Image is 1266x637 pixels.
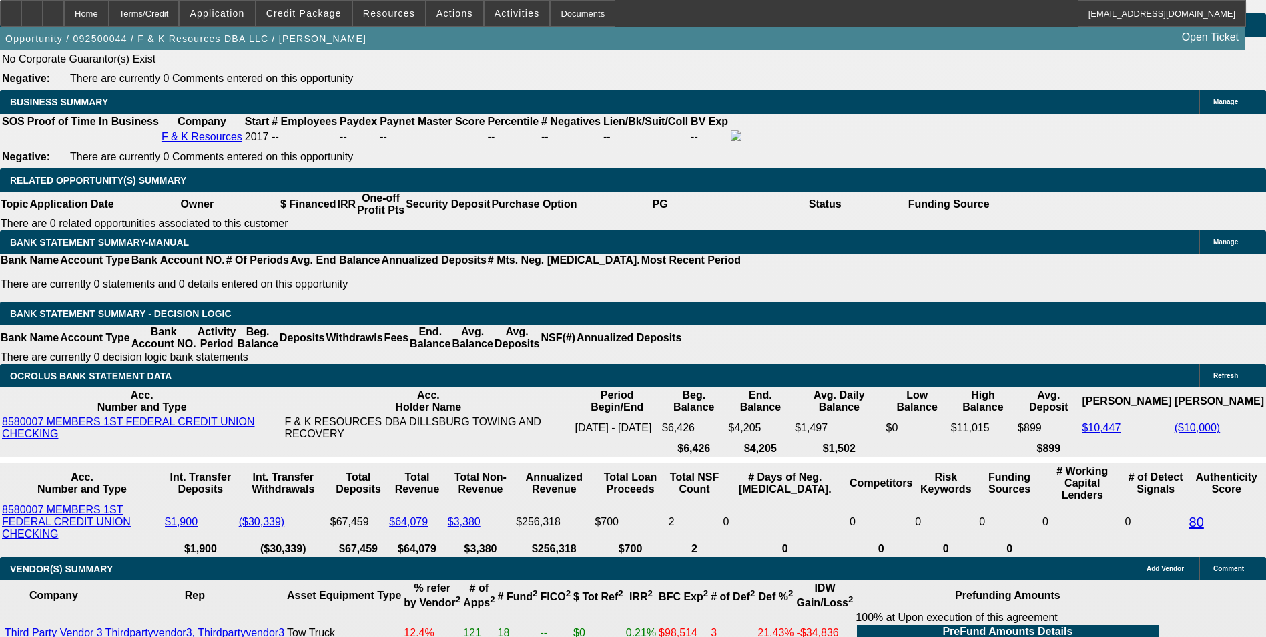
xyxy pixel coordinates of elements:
span: Manage [1213,98,1238,105]
div: -- [380,131,485,143]
button: Credit Package [256,1,352,26]
th: $ Financed [280,192,337,217]
b: Negative: [2,151,50,162]
td: 2 [668,503,721,541]
th: # Of Periods [226,254,290,267]
th: Beg. Balance [236,325,278,351]
th: $67,459 [330,542,387,556]
b: IDW Gain/Loss [797,582,854,608]
b: Paydex [340,116,377,127]
th: Low Balance [886,389,949,414]
b: BV Exp [691,116,728,127]
sup: 2 [490,594,495,604]
th: $1,900 [164,542,237,556]
th: Annualized Revenue [515,465,593,502]
b: $ Tot Ref [573,591,623,602]
th: Most Recent Period [641,254,741,267]
th: Proof of Time In Business [27,115,160,128]
th: $256,318 [515,542,593,556]
b: Prefunding Amounts [955,590,1060,601]
a: 80 [1189,515,1204,529]
td: $700 [594,503,666,541]
span: Opportunity / 092500044 / F & K Resources DBA LLC / [PERSON_NAME] [5,33,366,44]
th: End. Balance [409,325,451,351]
th: Total Loan Proceeds [594,465,666,502]
span: Application [190,8,244,19]
b: # of Def [711,591,755,602]
th: Sum of the Total NSF Count and Total Overdraft Fee Count from Ocrolus [668,465,721,502]
th: Activity Period [197,325,237,351]
span: -- [272,131,279,142]
span: Comment [1213,565,1244,572]
th: Funding Sources [978,465,1040,502]
td: $67,459 [330,503,387,541]
b: # Employees [272,116,337,127]
th: [PERSON_NAME] [1174,389,1265,414]
th: Acc. Number and Type [1,465,163,502]
td: No Corporate Guarantor(s) Exist [1,53,731,66]
span: Resources [363,8,415,19]
td: [DATE] - [DATE] [574,415,660,441]
b: Start [245,116,269,127]
th: 0 [723,542,848,556]
th: Account Type [59,254,131,267]
th: $700 [594,542,666,556]
th: NSF(#) [540,325,576,351]
sup: 2 [533,588,537,598]
th: 0 [849,542,913,556]
th: Avg. Deposits [494,325,541,351]
th: Account Type [59,325,131,351]
a: ($30,339) [239,516,285,527]
b: Company [178,116,226,127]
td: $4,205 [728,415,794,441]
p: There are currently 0 statements and 0 details entered on this opportunity [1,278,741,290]
th: PG [577,192,742,217]
div: $256,318 [516,516,592,528]
sup: 2 [750,588,755,598]
th: $64,079 [388,542,446,556]
th: Acc. Number and Type [1,389,282,414]
th: Competitors [849,465,913,502]
td: 0 [723,503,848,541]
th: Period Begin/End [574,389,660,414]
a: $64,079 [389,516,428,527]
td: 0 [978,503,1040,541]
span: There are currently 0 Comments entered on this opportunity [70,73,353,84]
a: 8580007 MEMBERS 1ST FEDERAL CREDIT UNION CHECKING [2,504,131,540]
th: [PERSON_NAME] [1081,389,1172,414]
th: Bank Account NO. [131,254,226,267]
th: # Mts. Neg. [MEDICAL_DATA]. [487,254,641,267]
th: 0 [914,542,977,556]
td: 2017 [244,130,270,144]
th: Deposits [279,325,326,351]
a: Open Ticket [1177,26,1244,49]
a: $10,447 [1082,422,1121,433]
th: Int. Transfer Withdrawals [238,465,328,502]
th: Int. Transfer Deposits [164,465,237,502]
td: -- [603,130,689,144]
span: VENDOR(S) SUMMARY [10,564,113,574]
th: SOS [1,115,25,128]
a: 8580007 MEMBERS 1ST FEDERAL CREDIT UNION CHECKING [2,416,255,439]
sup: 2 [848,594,853,604]
td: $6,426 [661,415,727,441]
th: $6,426 [661,442,727,455]
td: $11,015 [950,415,1016,441]
img: facebook-icon.png [731,130,741,141]
span: Bank Statement Summary - Decision Logic [10,308,232,319]
a: F & K Resources [162,131,242,142]
td: $0 [886,415,949,441]
td: $899 [1017,415,1080,441]
span: OCROLUS BANK STATEMENT DATA [10,371,172,381]
th: Annualized Deposits [380,254,487,267]
td: -- [339,130,378,144]
b: FICO [540,591,571,602]
td: 0 [849,503,913,541]
span: Add Vendor [1147,565,1184,572]
th: Fees [384,325,409,351]
a: $3,380 [448,516,481,527]
th: 2 [668,542,721,556]
span: 0 [1042,516,1048,527]
span: There are currently 0 Comments entered on this opportunity [70,151,353,162]
b: # of Apps [463,582,495,608]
